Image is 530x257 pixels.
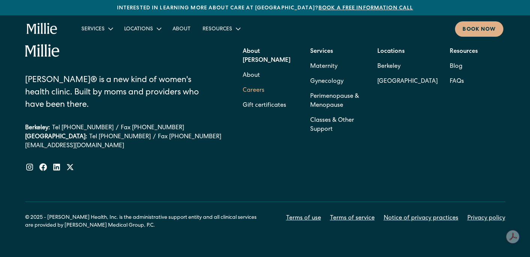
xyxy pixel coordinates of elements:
div: [PERSON_NAME]® is a new kind of women's health clinic. Built by moms and providers who have been ... [25,75,202,112]
a: About [167,22,197,35]
div: Services [75,22,118,35]
a: Fax [PHONE_NUMBER] [121,124,184,133]
a: home [27,23,58,35]
div: Book now [462,26,496,34]
a: Privacy policy [467,214,505,223]
a: Fax [PHONE_NUMBER] [158,133,221,142]
div: [GEOGRAPHIC_DATA]: [25,133,87,142]
a: Maternity [310,59,338,74]
div: Resources [197,22,246,35]
a: Perimenopause & Menopause [310,89,365,113]
a: About [243,68,260,83]
div: Resources [203,25,232,33]
strong: Services [310,49,333,55]
a: Terms of service [330,214,375,223]
a: Tel [PHONE_NUMBER] [52,124,114,133]
a: Blog [450,59,462,74]
a: Berkeley [377,59,438,74]
a: [EMAIL_ADDRESS][DOMAIN_NAME] [25,142,222,151]
a: Book now [455,21,503,37]
a: FAQs [450,74,464,89]
div: / [116,124,119,133]
div: Locations [124,25,153,33]
a: Classes & Other Support [310,113,365,137]
div: © 2025 - [PERSON_NAME] Health, Inc. is the administrative support entity and all clinical service... [25,214,265,230]
strong: Resources [450,49,478,55]
a: Book a free information call [318,6,413,11]
strong: Locations [377,49,405,55]
div: Locations [118,22,167,35]
a: [GEOGRAPHIC_DATA] [377,74,438,89]
strong: About [PERSON_NAME] [243,49,290,64]
div: / [153,133,156,142]
a: Gynecology [310,74,344,89]
div: Berkeley: [25,124,50,133]
div: Services [81,25,105,33]
a: Careers [243,83,264,98]
a: Notice of privacy practices [384,214,458,223]
a: Tel [PHONE_NUMBER] [89,133,151,142]
a: Gift certificates [243,98,286,113]
a: Terms of use [286,214,321,223]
